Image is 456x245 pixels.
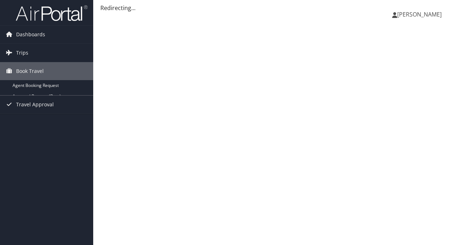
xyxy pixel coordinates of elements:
span: Trips [16,44,28,62]
span: [PERSON_NAME] [397,10,442,18]
span: Dashboards [16,26,45,43]
span: Book Travel [16,62,44,80]
div: Redirecting... [100,4,449,12]
a: [PERSON_NAME] [392,4,449,25]
img: airportal-logo.png [16,5,87,22]
span: Travel Approval [16,96,54,114]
